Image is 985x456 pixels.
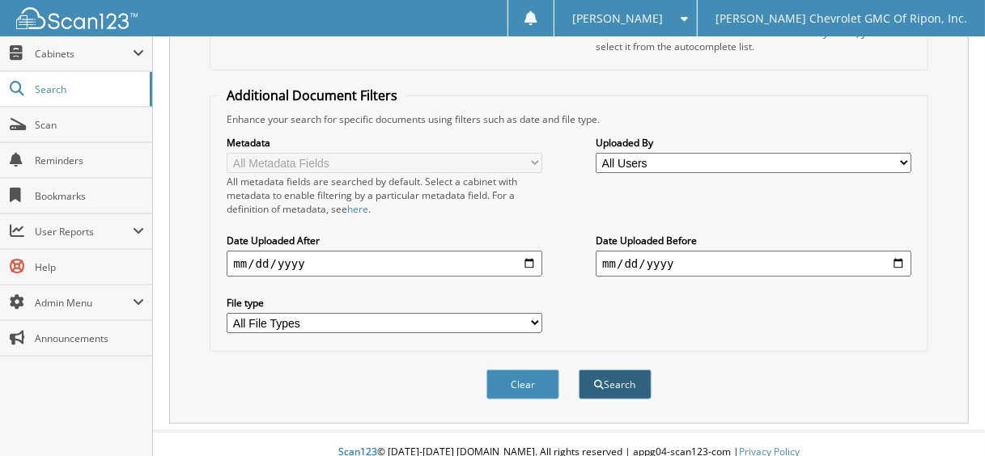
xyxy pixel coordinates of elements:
span: Cabinets [35,47,133,61]
img: scan123-logo-white.svg [16,7,138,29]
input: start [227,251,541,277]
span: Announcements [35,331,144,345]
label: Uploaded By [596,136,911,150]
a: here [347,202,368,216]
span: Reminders [35,154,144,167]
label: Date Uploaded Before [596,234,911,247]
label: File type [227,296,541,310]
span: [PERSON_NAME] [573,14,664,23]
span: Search [35,82,142,96]
span: Admin Menu [35,296,133,310]
label: Date Uploaded After [227,234,541,247]
div: Enhance your search for specific documents using filters such as date and file type. [219,112,919,126]
legend: Additional Document Filters [219,87,405,104]
label: Metadata [227,136,541,150]
span: [PERSON_NAME] Chevrolet GMC Of Ripon, Inc. [715,14,967,23]
div: All metadata fields are searched by default. Select a cabinet with metadata to enable filtering b... [227,175,541,216]
input: end [596,251,911,277]
span: User Reports [35,225,133,239]
span: Scan [35,118,144,132]
span: Help [35,260,144,274]
button: Search [579,369,652,399]
button: Clear [486,369,559,399]
span: Bookmarks [35,189,144,203]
